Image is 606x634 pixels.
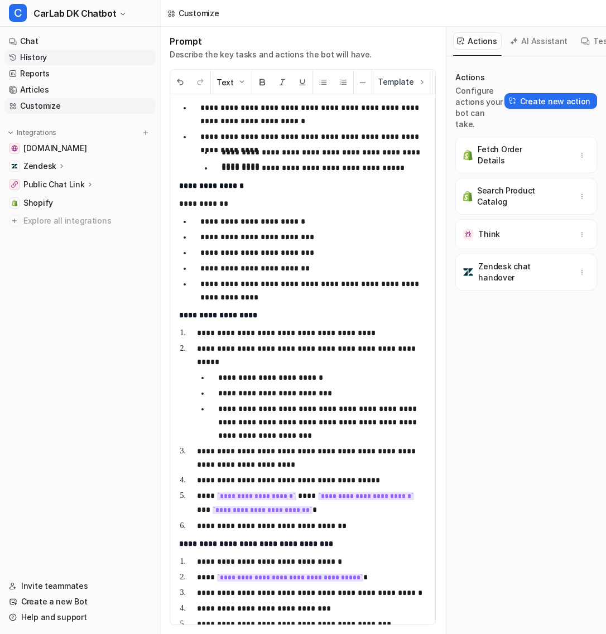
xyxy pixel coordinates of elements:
[23,179,85,190] p: Public Chat Link
[142,129,150,137] img: menu_add.svg
[237,78,246,86] img: Dropdown Down Arrow
[372,70,432,94] button: Template
[453,32,502,50] button: Actions
[170,36,372,47] h1: Prompt
[4,609,156,625] a: Help and support
[455,72,504,83] p: Actions
[258,78,267,86] img: Bold
[313,70,333,94] button: Unordered List
[196,78,205,86] img: Redo
[17,128,56,137] p: Integrations
[4,98,156,114] a: Customize
[463,229,474,240] img: Think icon
[4,127,60,138] button: Integrations
[4,141,156,156] a: www.carlab.dk[DOMAIN_NAME]
[4,195,156,211] a: ShopifyShopify
[23,143,86,154] span: [DOMAIN_NAME]
[4,594,156,609] a: Create a new Bot
[272,70,292,94] button: Italic
[339,78,348,86] img: Ordered List
[417,78,426,86] img: Template
[509,97,517,105] img: Create action
[463,267,474,278] img: Zendesk chat handover icon
[211,70,252,94] button: Text
[506,32,573,50] button: AI Assistant
[319,78,328,86] img: Unordered List
[190,70,210,94] button: Redo
[463,191,473,202] img: Search Product Catalog icon
[478,229,500,240] p: Think
[4,50,156,65] a: History
[333,70,353,94] button: Ordered List
[478,144,547,166] p: Fetch Order Details
[9,215,20,226] img: explore all integrations
[170,49,372,60] p: Describe the key tasks and actions the bot will have.
[9,4,27,22] span: C
[7,129,15,137] img: expand menu
[23,212,151,230] span: Explore all integrations
[176,78,185,86] img: Undo
[170,70,190,94] button: Undo
[4,578,156,594] a: Invite teammates
[4,33,156,49] a: Chat
[4,82,156,98] a: Articles
[292,70,312,94] button: Underline
[11,163,18,170] img: Zendesk
[354,70,372,94] button: ─
[23,161,56,172] p: Zendesk
[252,70,272,94] button: Bold
[463,149,473,161] img: Fetch Order Details icon
[504,93,597,109] button: Create new action
[33,6,116,21] span: CarLab DK Chatbot
[298,78,307,86] img: Underline
[278,78,287,86] img: Italic
[11,200,18,206] img: Shopify
[23,197,53,209] span: Shopify
[11,145,18,152] img: www.carlab.dk
[478,261,547,283] p: Zendesk chat handover
[455,85,504,130] p: Configure actions your bot can take.
[11,181,18,188] img: Public Chat Link
[4,213,156,229] a: Explore all integrations
[477,185,547,207] p: Search Product Catalog
[4,66,156,81] a: Reports
[179,7,219,19] div: Customize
